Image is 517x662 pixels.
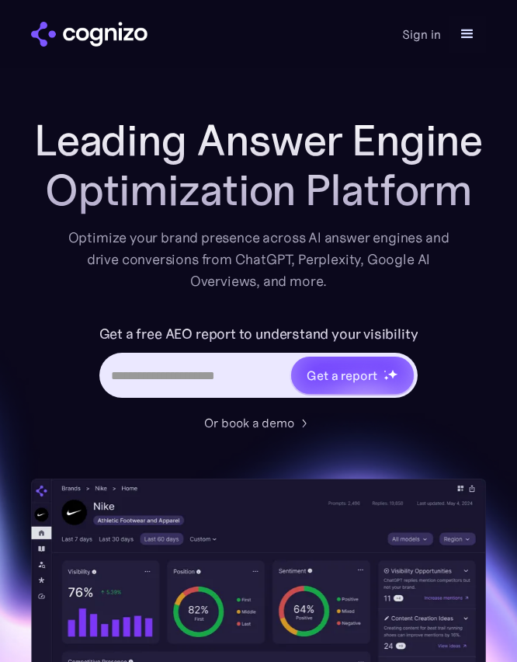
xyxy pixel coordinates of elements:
[383,370,386,372] img: star
[68,227,449,292] div: Optimize your brand presence across AI answer engines and drive conversions from ChatGPT, Perplex...
[31,22,147,47] a: home
[387,369,397,379] img: star
[99,323,418,406] form: Hero URL Input Form
[31,22,147,47] img: cognizo logo
[307,366,376,385] div: Get a report
[449,16,486,53] div: menu
[99,323,418,345] label: Get a free AEO report to understand your visibility
[290,355,415,395] a: Get a reportstarstarstar
[31,115,486,214] h1: Leading Answer Engine Optimization Platform
[402,25,441,44] a: Sign in
[383,375,389,381] img: star
[204,413,313,432] a: Or book a demo
[204,413,294,432] div: Or book a demo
